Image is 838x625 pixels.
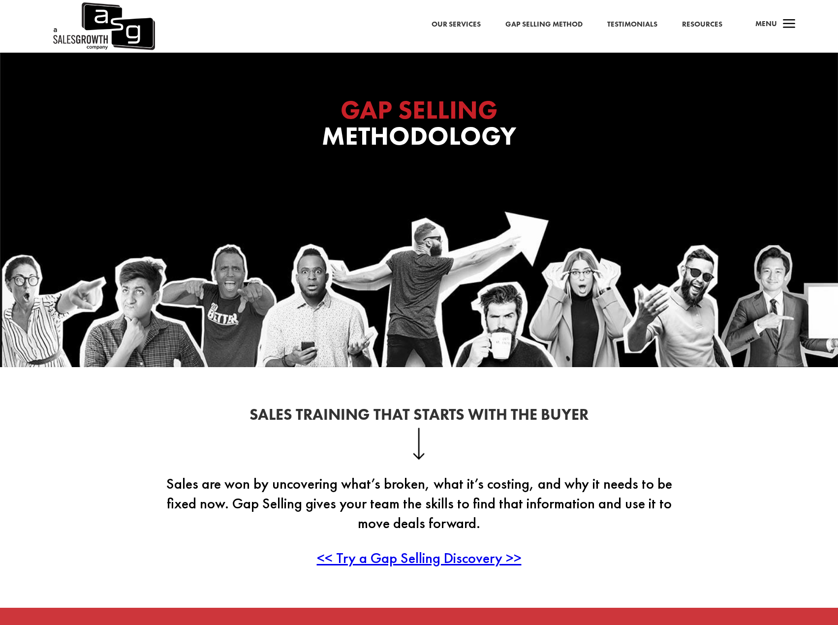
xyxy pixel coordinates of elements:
[154,474,685,548] p: Sales are won by uncovering what’s broken, what it’s costing, and why it needs to be fixed now. G...
[222,97,616,154] h1: Methodology
[317,548,522,567] a: << Try a Gap Selling Discovery >>
[755,19,777,29] span: Menu
[413,428,425,459] img: down-arrow
[779,15,799,34] span: a
[154,407,685,428] h2: Sales Training That Starts With the Buyer
[607,18,657,31] a: Testimonials
[341,93,497,126] span: GAP SELLING
[505,18,583,31] a: Gap Selling Method
[432,18,481,31] a: Our Services
[682,18,722,31] a: Resources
